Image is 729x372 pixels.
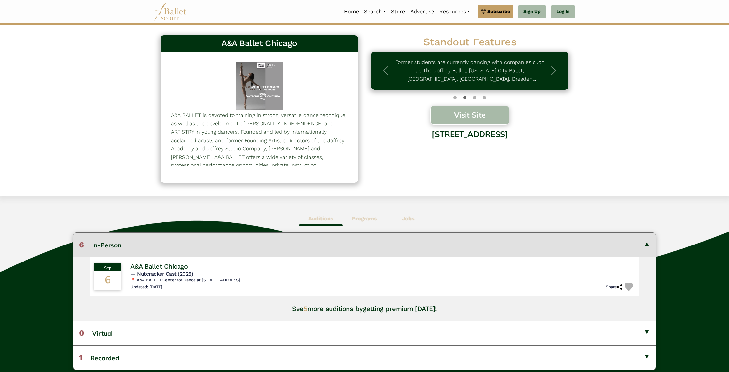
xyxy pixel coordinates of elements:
[292,304,437,313] h4: See more auditions by
[166,38,353,49] h3: A&A Ballet Chicago
[518,5,546,18] a: Sign Up
[341,5,362,19] a: Home
[130,278,635,283] h6: 📍 A&A BALLET Center for Dance at [STREET_ADDRESS]
[402,215,415,222] b: Jobs
[371,125,568,176] div: [STREET_ADDRESS]
[430,106,509,125] button: Visit Site
[171,111,348,186] p: A&A BALLET is devoted to training in strong, versatile dance technique, as well as the developmen...
[79,353,82,362] span: 1
[73,345,656,370] button: 1Recorded
[463,93,466,103] button: Slide 1
[478,5,513,18] a: Subscribe
[352,215,377,222] b: Programs
[362,5,388,19] a: Search
[408,5,437,19] a: Advertise
[473,93,476,103] button: Slide 2
[130,271,193,277] span: — Nutcracker Cast (2025)
[130,284,162,290] h6: Updated: [DATE]
[487,8,510,15] span: Subscribe
[73,233,656,257] button: 6In-Person
[388,5,408,19] a: Store
[79,329,84,338] span: 0
[363,305,437,313] a: getting premium [DATE]!
[130,262,188,271] h4: A&A Ballet Chicago
[371,35,568,49] h2: Standout Features
[551,5,575,18] a: Log In
[94,263,121,271] div: Sep
[304,305,308,313] span: 5
[79,240,84,249] span: 6
[606,284,622,290] h6: Share
[308,215,333,222] b: Auditions
[73,321,656,345] button: 0Virtual
[453,93,457,103] button: Slide 0
[437,5,472,19] a: Resources
[483,93,486,103] button: Slide 3
[94,271,121,290] div: 6
[481,8,486,15] img: gem.svg
[394,58,546,83] p: Former students are currently dancing with companies such as The Joffrey Ballet, [US_STATE] City ...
